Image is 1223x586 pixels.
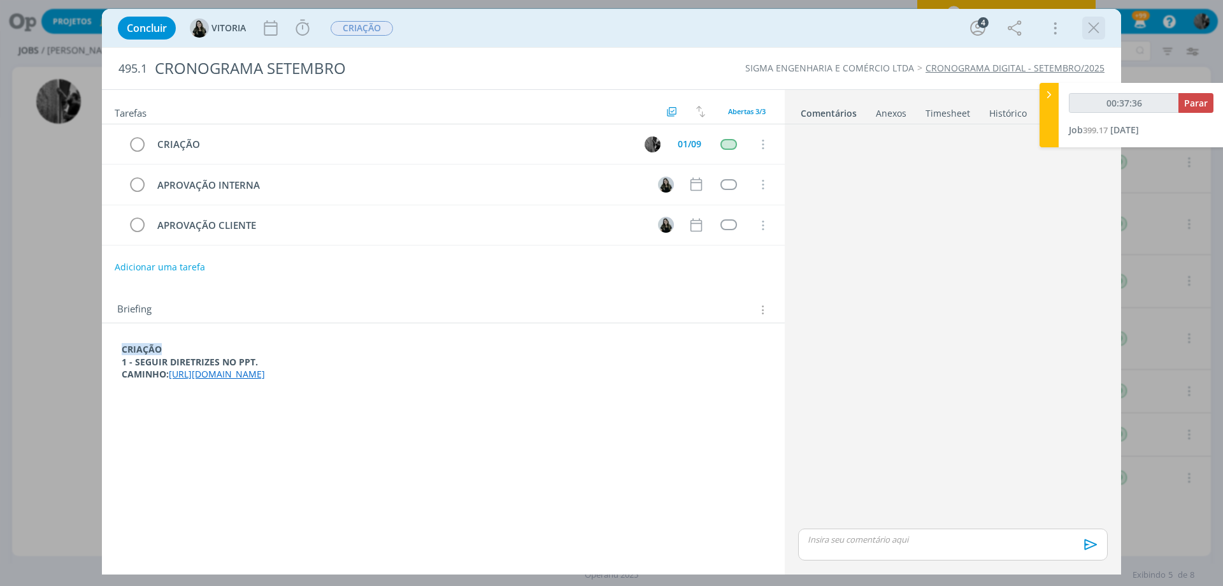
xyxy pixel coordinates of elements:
[643,135,662,154] button: P
[696,106,705,117] img: arrow-down-up.svg
[1069,124,1139,136] a: Job399.17[DATE]
[925,101,971,120] a: Timesheet
[190,18,246,38] button: VVITORIA
[152,136,633,152] div: CRIAÇÃO
[989,101,1027,120] a: Histórico
[1184,97,1208,109] span: Parar
[102,9,1121,575] div: dialog
[152,217,646,233] div: APROVAÇÃO CLIENTE
[330,20,394,36] button: CRIAÇÃO
[152,177,646,193] div: APROVAÇÃO INTERNA
[127,23,167,33] span: Concluir
[169,368,265,380] a: [URL][DOMAIN_NAME]
[800,101,857,120] a: Comentários
[114,256,206,279] button: Adicionar uma tarefa
[122,356,258,368] strong: 1 - SEGUIR DIRETRIZES NO PPT.
[728,106,766,116] span: Abertas 3/3
[1178,93,1213,113] button: Parar
[117,302,152,318] span: Briefing
[118,17,176,40] button: Concluir
[118,62,147,76] span: 495.1
[876,107,906,120] div: Anexos
[331,21,393,36] span: CRIAÇÃO
[658,177,674,193] img: V
[1083,124,1108,136] span: 399.17
[190,18,209,38] img: V
[968,18,988,38] button: 4
[658,217,674,233] img: V
[656,175,675,194] button: V
[211,24,246,33] span: VITORIA
[122,368,169,380] strong: CAMINHO:
[745,62,914,74] a: SIGMA ENGENHARIA E COMÉRCIO LTDA
[926,62,1105,74] a: CRONOGRAMA DIGITAL - SETEMBRO/2025
[115,104,147,119] span: Tarefas
[122,343,162,355] strong: CRIAÇÃO
[656,216,675,235] button: V
[150,53,689,84] div: CRONOGRAMA SETEMBRO
[978,17,989,28] div: 4
[1110,124,1139,136] span: [DATE]
[678,140,701,149] div: 01/09
[645,136,661,152] img: P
